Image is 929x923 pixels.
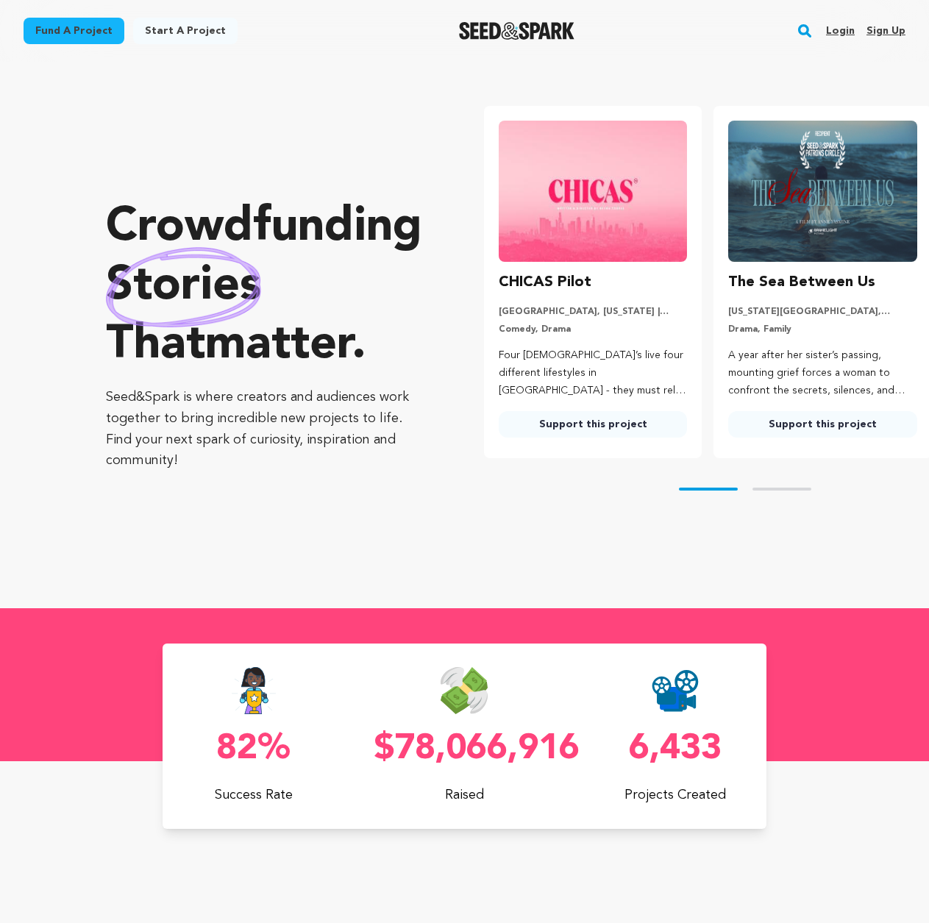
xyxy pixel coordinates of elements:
p: Comedy, Drama [499,324,688,335]
a: Login [826,19,855,43]
a: Support this project [728,411,917,438]
img: CHICAS Pilot image [499,121,688,262]
p: Drama, Family [728,324,917,335]
h3: The Sea Between Us [728,271,875,294]
p: [GEOGRAPHIC_DATA], [US_STATE] | Series [499,306,688,318]
img: hand sketched image [106,247,261,327]
p: Projects Created [585,785,766,805]
a: Start a project [133,18,238,44]
p: Crowdfunding that . [106,199,425,375]
p: Raised [374,785,555,805]
p: 6,433 [585,732,766,767]
p: A year after her sister’s passing, mounting grief forces a woman to confront the secrets, silence... [728,347,917,399]
p: Success Rate [163,785,344,805]
span: matter [205,322,352,369]
p: 82% [163,732,344,767]
img: Seed&Spark Logo Dark Mode [459,22,574,40]
p: Seed&Spark is where creators and audiences work together to bring incredible new projects to life... [106,387,425,471]
a: Support this project [499,411,688,438]
p: [US_STATE][GEOGRAPHIC_DATA], [US_STATE] | Film Short [728,306,917,318]
img: Seed&Spark Success Rate Icon [231,667,277,714]
a: Fund a project [24,18,124,44]
img: Seed&Spark Money Raised Icon [441,667,488,714]
a: Sign up [866,19,905,43]
p: Four [DEMOGRAPHIC_DATA]’s live four different lifestyles in [GEOGRAPHIC_DATA] - they must rely on... [499,347,688,399]
img: Seed&Spark Projects Created Icon [652,667,699,714]
a: Seed&Spark Homepage [459,22,574,40]
img: The Sea Between Us image [728,121,917,262]
p: $78,066,916 [374,732,555,767]
h3: CHICAS Pilot [499,271,591,294]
